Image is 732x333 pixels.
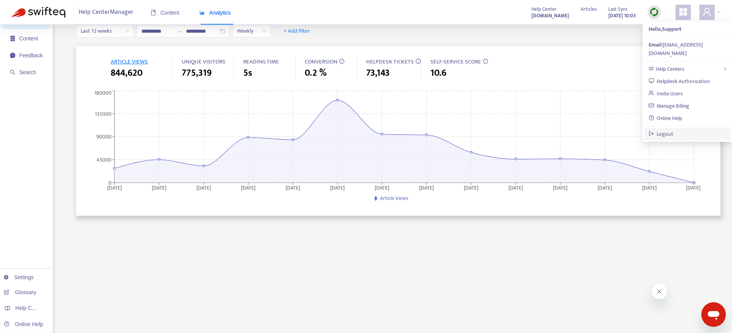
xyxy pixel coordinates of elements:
img: sync.dc5367851b00ba804db3.png [649,7,659,17]
a: Manage Billing [649,102,690,110]
span: READING TIME [243,57,279,67]
a: Glossary [4,289,36,295]
strong: [DATE] 10:03 [608,12,636,20]
tspan: [DATE] [241,183,256,192]
tspan: [DATE] [508,183,523,192]
tspan: [DATE] [642,183,657,192]
span: Help Centers [15,305,47,311]
span: CONVERSION [305,57,337,67]
tspan: [DATE] [598,183,612,192]
a: [DOMAIN_NAME] [531,11,569,20]
span: + Add filter [284,27,310,36]
span: HELPDESK TICKETS [366,57,414,67]
span: 0.2 % [305,66,327,80]
a: Online Help [4,321,43,327]
tspan: 90000 [96,132,111,141]
span: area-chart [199,10,205,15]
tspan: [DATE] [196,183,211,192]
div: [EMAIL_ADDRESS][DOMAIN_NAME] [649,41,726,58]
span: ARTICLE VIEWS [111,57,148,67]
span: swap-right [177,28,183,34]
tspan: 135000 [95,109,111,118]
span: Weekly [237,25,266,37]
tspan: [DATE] [152,183,166,192]
span: Feedback [19,52,43,58]
tspan: [DATE] [375,183,389,192]
span: Help Center [531,5,557,13]
span: UNIQUE VISITORS [182,57,226,67]
span: Help Center Manager [79,5,133,20]
a: Invite Users [649,89,683,98]
span: 5s [243,66,252,80]
span: to [177,28,183,34]
span: search [10,70,15,75]
iframe: Close message [652,284,667,299]
span: container [10,36,15,41]
span: Last 12 weeks [81,25,129,37]
tspan: 180000 [95,88,111,97]
button: + Add filter [278,25,316,37]
span: appstore [679,7,688,17]
tspan: [DATE] [107,183,122,192]
span: Articles [581,5,597,13]
span: 775,319 [182,66,212,80]
span: message [10,53,15,58]
a: Logout [649,130,674,138]
a: Helpdesk Authorization [649,77,710,86]
tspan: [DATE] [686,183,701,192]
span: SELF-SERVICE SCORE [430,57,481,67]
tspan: [DATE] [419,183,434,192]
span: user [702,7,712,17]
img: Swifteq [12,7,65,18]
tspan: 45000 [96,155,111,164]
span: Search [19,69,36,75]
span: Hi. Need any help? [5,5,55,12]
strong: Email: [649,40,663,49]
span: Article Views [380,194,408,203]
tspan: [DATE] [553,183,568,192]
span: 10.6 [430,66,447,80]
span: 73,143 [366,66,390,80]
span: 844,620 [111,66,143,80]
span: right [723,67,727,71]
strong: Hello, Support [649,25,681,33]
span: Help Centers [656,65,684,73]
span: Last Sync [608,5,628,13]
a: Settings [4,274,34,280]
a: Online Help [649,114,682,123]
tspan: [DATE] [285,183,300,192]
span: Analytics [199,10,231,16]
tspan: 0 [108,178,111,187]
span: book [151,10,156,15]
tspan: [DATE] [330,183,345,192]
strong: [DOMAIN_NAME] [531,12,569,20]
span: Content [19,35,38,42]
iframe: Button to launch messaging window [701,302,726,327]
span: Content [151,10,179,16]
tspan: [DATE] [464,183,478,192]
